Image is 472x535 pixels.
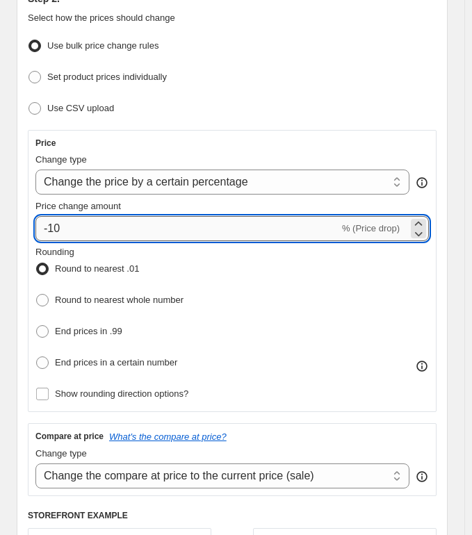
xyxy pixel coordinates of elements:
p: Select how the prices should change [28,11,437,25]
span: Show rounding direction options? [55,388,188,399]
div: help [415,176,429,190]
span: Round to nearest .01 [55,263,139,274]
span: Set product prices individually [47,72,167,82]
span: Round to nearest whole number [55,295,184,305]
span: Use CSV upload [47,103,114,113]
input: -15 [35,216,339,241]
span: % (Price drop) [342,223,400,233]
span: Use bulk price change rules [47,40,158,51]
h3: Compare at price [35,431,104,442]
div: help [415,470,429,484]
span: End prices in a certain number [55,357,177,368]
button: What's the compare at price? [109,431,227,442]
span: Rounding [35,247,74,257]
h3: Price [35,138,56,149]
span: Change type [35,154,87,165]
span: Price change amount [35,201,121,211]
span: End prices in .99 [55,326,122,336]
span: Change type [35,448,87,459]
h6: STOREFRONT EXAMPLE [28,510,437,521]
